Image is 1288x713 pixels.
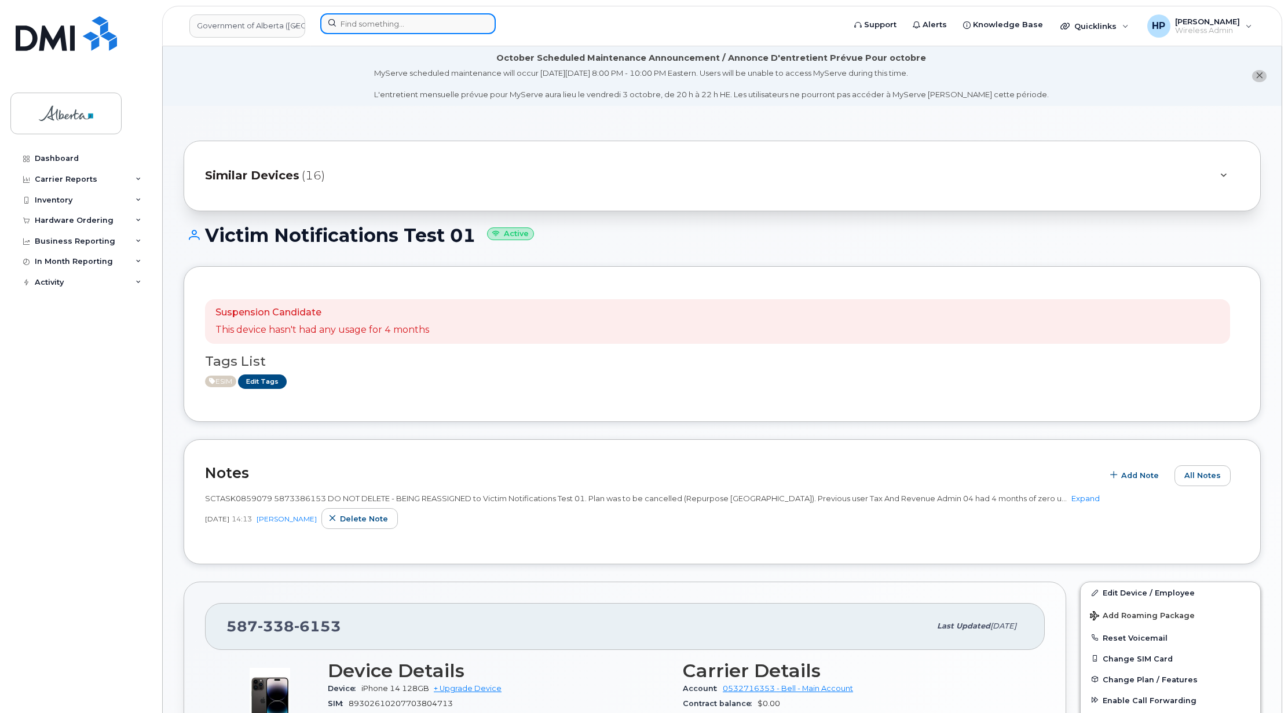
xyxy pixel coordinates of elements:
span: [DATE] [205,514,229,524]
h3: Tags List [205,354,1239,369]
a: Edit Device / Employee [1081,582,1260,603]
span: Contract balance [683,699,758,708]
span: iPhone 14 128GB [361,684,429,693]
span: [DATE] [990,622,1016,630]
span: $0.00 [758,699,780,708]
button: Add Note [1103,465,1169,486]
a: + Upgrade Device [434,684,502,693]
button: Enable Call Forwarding [1081,690,1260,711]
button: All Notes [1174,465,1231,486]
span: Delete note [340,513,388,524]
button: close notification [1252,70,1267,82]
span: Account [683,684,723,693]
span: All Notes [1184,470,1221,481]
button: Reset Voicemail [1081,627,1260,648]
div: October Scheduled Maintenance Announcement / Annonce D'entretient Prévue Pour octobre [496,52,926,64]
span: 338 [258,618,294,635]
span: Add Note [1121,470,1159,481]
p: Suspension Candidate [215,306,429,319]
a: 0532716353 - Bell - Main Account [723,684,853,693]
a: Edit Tags [238,374,287,389]
h2: Notes [205,464,1097,482]
span: SCTASK0859079 5873386153 DO NOT DELETE - BEING REASSIGNED to Victim Notifications Test 01. Plan w... [205,494,1067,503]
span: Active [205,376,236,387]
h1: Victim Notifications Test 01 [184,225,1261,245]
span: Device [328,684,361,693]
a: [PERSON_NAME] [257,514,317,523]
a: Expand [1071,494,1100,503]
span: 6153 [294,618,341,635]
button: Change SIM Card [1081,648,1260,669]
span: 89302610207703804713 [349,699,453,708]
h3: Device Details [328,660,669,681]
div: MyServe scheduled maintenance will occur [DATE][DATE] 8:00 PM - 10:00 PM Eastern. Users will be u... [374,68,1049,100]
button: Add Roaming Package [1081,603,1260,627]
span: Add Roaming Package [1090,611,1195,622]
small: Active [487,227,534,241]
span: (16) [302,167,325,184]
span: Enable Call Forwarding [1103,696,1196,704]
button: Change Plan / Features [1081,669,1260,690]
span: Similar Devices [205,167,299,184]
h3: Carrier Details [683,660,1024,681]
p: This device hasn't had any usage for 4 months [215,324,429,337]
span: 587 [226,618,341,635]
span: Change Plan / Features [1103,675,1198,683]
button: Delete note [321,508,398,529]
span: Last updated [937,622,990,630]
span: 14:13 [232,514,252,524]
span: SIM [328,699,349,708]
